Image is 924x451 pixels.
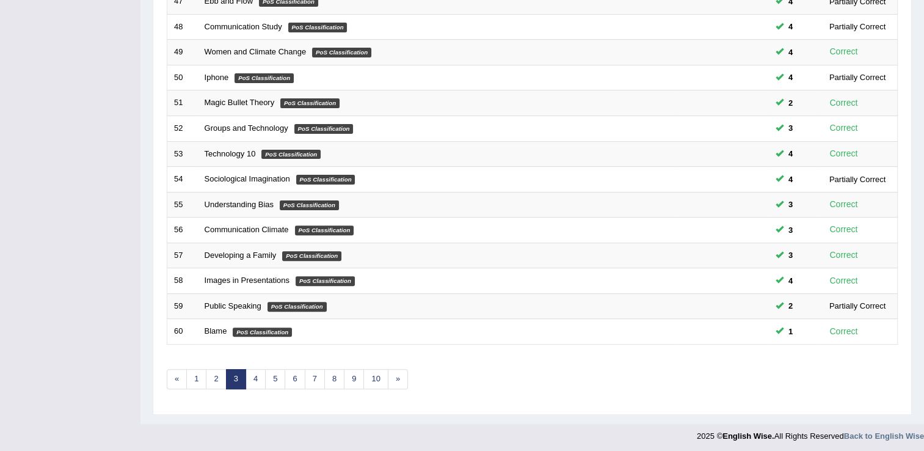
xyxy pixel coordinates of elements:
div: Partially Correct [824,173,890,186]
div: Correct [824,96,863,110]
em: PoS Classification [294,124,354,134]
span: You can still take this question [784,173,798,186]
span: You can still take this question [784,97,798,109]
span: You can still take this question [784,20,798,33]
td: 60 [167,319,198,345]
a: 4 [246,369,266,389]
div: Partially Correct [824,299,890,312]
a: 10 [363,369,388,389]
em: PoS Classification [280,98,340,108]
a: 3 [226,369,246,389]
div: Partially Correct [824,71,890,84]
td: 52 [167,116,198,141]
a: Communication Climate [205,225,289,234]
span: You can still take this question [784,274,798,287]
div: Correct [824,121,863,135]
div: Correct [824,222,863,237]
div: Correct [824,324,863,339]
a: Public Speaking [205,301,261,310]
em: PoS Classification [267,302,327,312]
em: PoS Classification [295,226,354,235]
div: Correct [824,248,863,262]
span: You can still take this question [784,147,798,160]
a: 8 [324,369,344,389]
td: 56 [167,218,198,243]
a: Back to English Wise [844,431,924,441]
td: 48 [167,14,198,40]
a: 6 [285,369,305,389]
a: Technology 10 [205,149,256,158]
em: PoS Classification [233,328,292,337]
span: You can still take this question [784,299,798,312]
a: 2 [206,369,226,389]
div: Correct [824,45,863,59]
td: 55 [167,192,198,218]
a: « [167,369,187,389]
div: Correct [824,274,863,288]
a: Iphone [205,73,229,82]
span: You can still take this question [784,325,798,338]
div: Partially Correct [824,20,890,33]
td: 59 [167,293,198,319]
em: PoS Classification [280,200,339,210]
a: 7 [305,369,325,389]
td: 57 [167,243,198,268]
em: PoS Classification [296,175,355,185]
a: 9 [344,369,364,389]
span: You can still take this question [784,71,798,84]
em: PoS Classification [312,48,371,57]
td: 53 [167,141,198,167]
a: Communication Study [205,22,282,31]
span: You can still take this question [784,224,798,237]
em: PoS Classification [235,73,294,83]
a: Women and Climate Change [205,47,307,56]
td: 51 [167,90,198,116]
div: Correct [824,197,863,211]
a: Understanding Bias [205,200,274,209]
span: You can still take this question [784,198,798,211]
td: 50 [167,65,198,90]
a: Images in Presentations [205,276,289,285]
a: Magic Bullet Theory [205,98,275,107]
a: Blame [205,326,227,335]
a: 1 [186,369,206,389]
td: 49 [167,40,198,65]
a: 5 [265,369,285,389]
a: Groups and Technology [205,123,288,133]
a: » [388,369,408,389]
div: Correct [824,147,863,161]
em: PoS Classification [282,251,341,261]
a: Sociological Imagination [205,174,290,183]
div: 2025 © All Rights Reserved [697,424,924,442]
a: Developing a Family [205,251,277,260]
td: 54 [167,167,198,193]
td: 58 [167,268,198,294]
span: You can still take this question [784,46,798,59]
span: You can still take this question [784,249,798,262]
em: PoS Classification [296,276,355,286]
strong: English Wise. [722,431,774,441]
em: PoS Classification [288,23,347,32]
em: PoS Classification [261,150,321,159]
span: You can still take this question [784,122,798,134]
